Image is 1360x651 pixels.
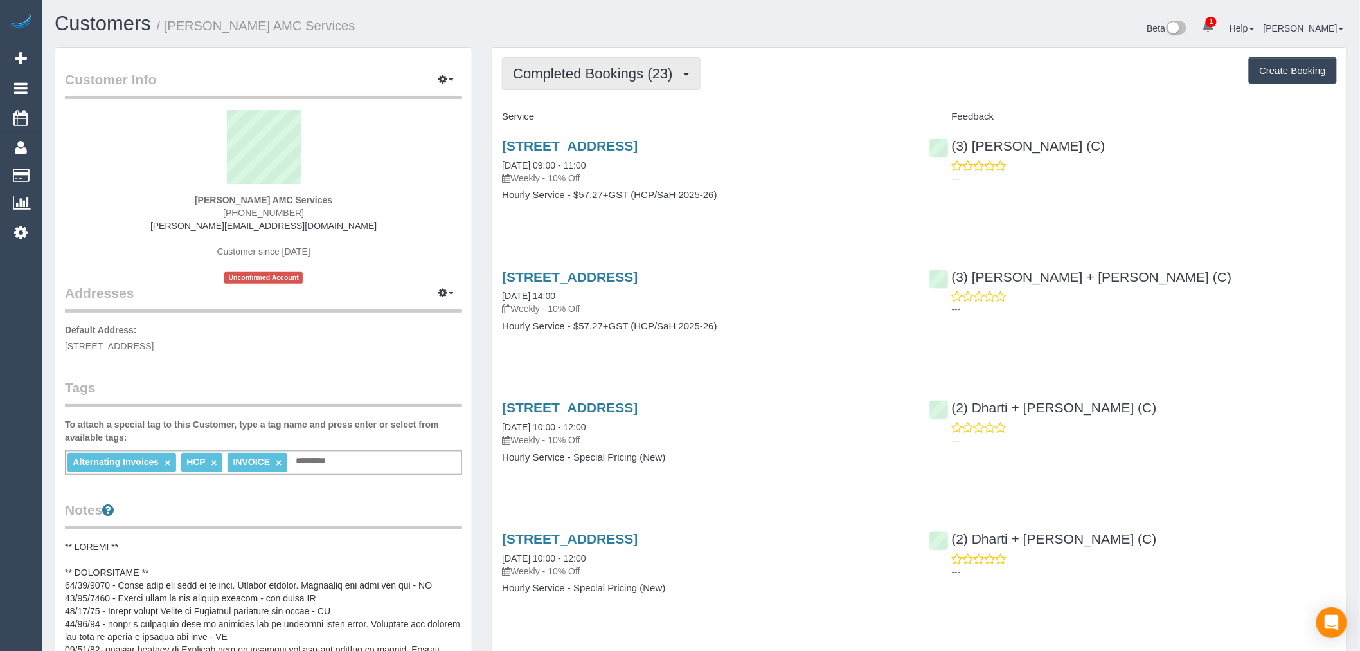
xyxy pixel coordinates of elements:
[502,190,909,201] h4: Hourly Service - $57.27+GST (HCP/SaH 2025-26)
[1195,13,1221,41] a: 1
[502,583,909,594] h4: Hourly Service - Special Pricing (New)
[223,208,304,218] span: [PHONE_NUMBER]
[502,400,638,415] a: [STREET_ADDRESS]
[929,111,1337,122] h4: Feedback
[1316,607,1347,638] div: Open Intercom Messenger
[55,12,151,35] a: Customers
[502,553,586,564] a: [DATE] 10:00 - 12:00
[150,221,377,231] a: [PERSON_NAME][EMAIL_ADDRESS][DOMAIN_NAME]
[502,111,909,122] h4: Service
[1165,21,1186,37] img: New interface
[502,565,909,578] p: Weekly - 10% Off
[502,422,586,432] a: [DATE] 10:00 - 12:00
[165,457,170,468] a: ×
[1264,23,1344,33] a: [PERSON_NAME]
[186,457,205,467] span: HCP
[502,172,909,185] p: Weekly - 10% Off
[65,341,154,351] span: [STREET_ADDRESS]
[195,195,332,205] strong: [PERSON_NAME] AMC Services
[502,160,586,170] a: [DATE] 09:00 - 11:00
[233,457,271,467] span: INVOICE
[502,270,638,284] a: [STREET_ADDRESS]
[502,531,638,546] a: [STREET_ADDRESS]
[211,457,217,468] a: ×
[929,400,1157,415] a: (2) Dharti + [PERSON_NAME] (C)
[65,324,137,336] label: Default Address:
[224,272,303,283] span: Unconfirmed Account
[65,70,462,99] legend: Customer Info
[8,13,33,31] img: Automaid Logo
[513,66,679,82] span: Completed Bookings (23)
[502,291,555,301] a: [DATE] 14:00
[952,434,1337,447] p: ---
[952,172,1337,185] p: ---
[217,246,310,257] span: Customer since [DATE]
[929,270,1232,284] a: (3) [PERSON_NAME] + [PERSON_NAME] (C)
[952,303,1337,316] p: ---
[929,531,1157,546] a: (2) Dharti + [PERSON_NAME] (C)
[1249,57,1337,84] button: Create Booking
[952,565,1337,578] p: ---
[502,321,909,332] h4: Hourly Service - $57.27+GST (HCP/SaH 2025-26)
[65,378,462,407] legend: Tags
[276,457,282,468] a: ×
[157,19,355,33] small: / [PERSON_NAME] AMC Services
[929,138,1105,153] a: (3) [PERSON_NAME] (C)
[73,457,159,467] span: Alternating Invoices
[65,418,462,444] label: To attach a special tag to this Customer, type a tag name and press enter or select from availabl...
[502,57,700,90] button: Completed Bookings (23)
[65,500,462,529] legend: Notes
[502,434,909,446] p: Weekly - 10% Off
[1230,23,1255,33] a: Help
[502,302,909,315] p: Weekly - 10% Off
[502,452,909,463] h4: Hourly Service - Special Pricing (New)
[1147,23,1187,33] a: Beta
[1206,17,1217,27] span: 1
[502,138,638,153] a: [STREET_ADDRESS]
